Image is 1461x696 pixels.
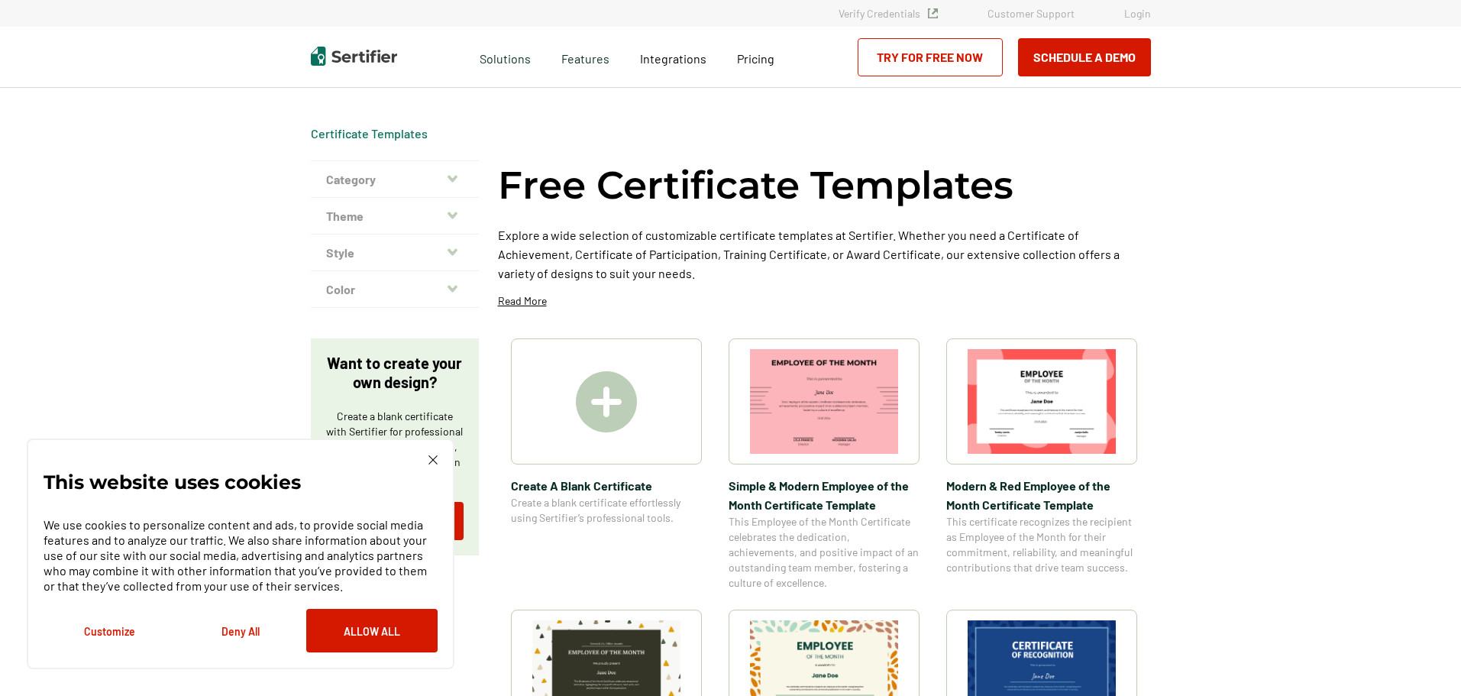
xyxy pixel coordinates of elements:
span: Simple & Modern Employee of the Month Certificate Template [729,476,920,514]
button: Style [311,235,479,271]
a: Simple & Modern Employee of the Month Certificate TemplateSimple & Modern Employee of the Month C... [729,338,920,591]
span: Integrations [640,51,706,66]
button: Deny All [175,609,306,652]
span: Features [561,47,609,66]
a: Modern & Red Employee of the Month Certificate TemplateModern & Red Employee of the Month Certifi... [946,338,1137,591]
div: Breadcrumb [311,126,428,141]
span: Solutions [480,47,531,66]
img: Modern & Red Employee of the Month Certificate Template [968,349,1116,454]
p: Create a blank certificate with Sertifier for professional presentations, credentials, and custom... [326,409,464,485]
img: Simple & Modern Employee of the Month Certificate Template [750,349,898,454]
img: Verified [928,8,938,18]
button: Theme [311,198,479,235]
img: Create A Blank Certificate [576,371,637,432]
a: Verify Credentials [839,7,938,20]
button: Category [311,161,479,198]
a: Login [1124,7,1151,20]
a: Try for Free Now [858,38,1003,76]
span: This Employee of the Month Certificate celebrates the dedication, achievements, and positive impa... [729,514,920,591]
p: Explore a wide selection of customizable certificate templates at Sertifier. Whether you need a C... [498,225,1151,283]
button: Allow All [306,609,438,652]
a: Integrations [640,47,706,66]
span: This certificate recognizes the recipient as Employee of the Month for their commitment, reliabil... [946,514,1137,575]
p: This website uses cookies [44,474,301,490]
p: Want to create your own design? [326,354,464,392]
a: Customer Support [987,7,1075,20]
button: Customize [44,609,175,652]
p: Read More [498,293,547,309]
span: Create A Blank Certificate [511,476,702,495]
span: Modern & Red Employee of the Month Certificate Template [946,476,1137,514]
button: Color [311,271,479,308]
img: Cookie Popup Close [428,455,438,465]
button: Schedule a Demo [1018,38,1151,76]
h1: Free Certificate Templates [498,160,1013,210]
span: Pricing [737,51,774,66]
a: Certificate Templates [311,126,428,141]
img: Sertifier | Digital Credentialing Platform [311,47,397,66]
p: We use cookies to personalize content and ads, to provide social media features and to analyze ou... [44,517,438,594]
a: Pricing [737,47,774,66]
span: Create a blank certificate effortlessly using Sertifier’s professional tools. [511,495,702,526]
